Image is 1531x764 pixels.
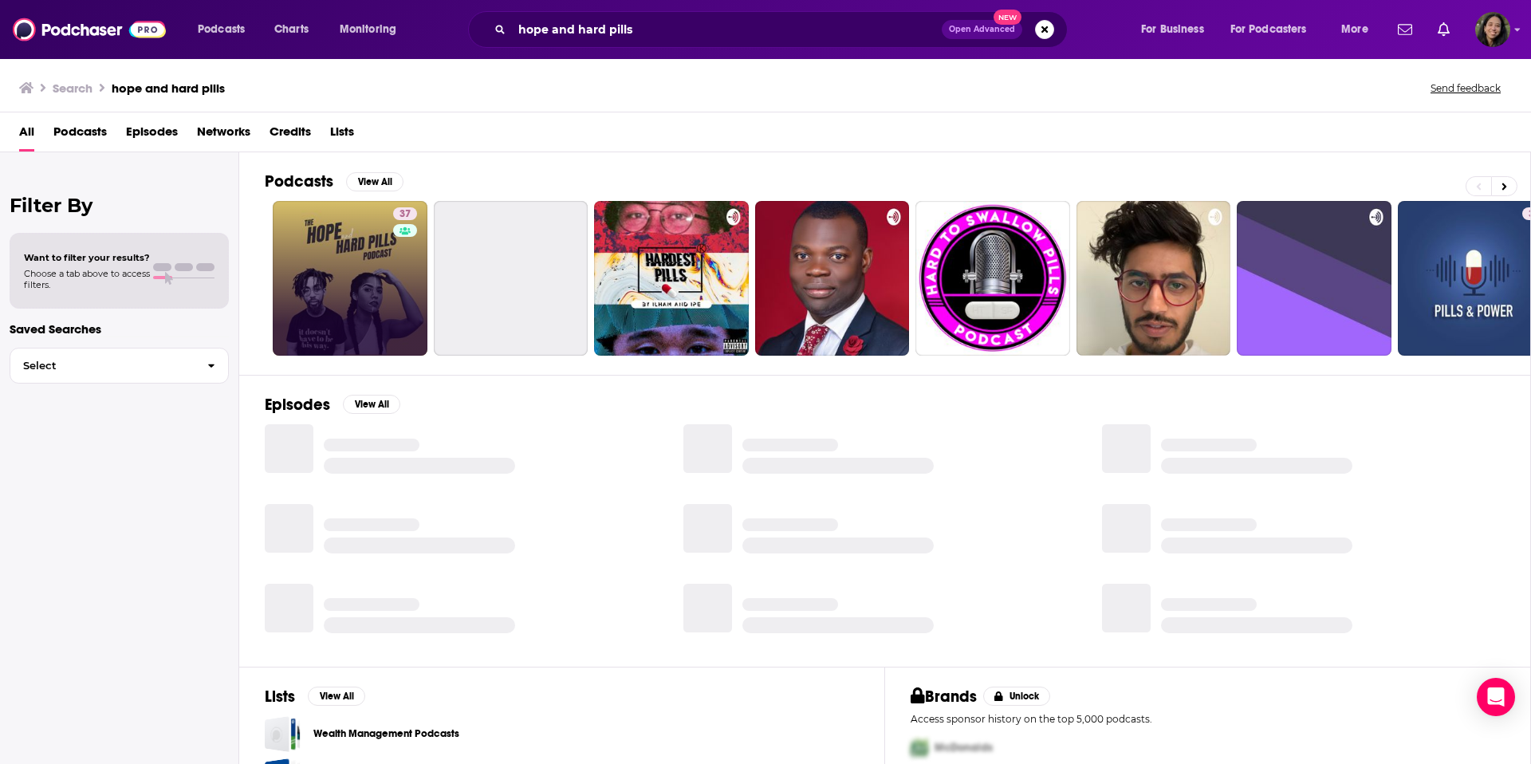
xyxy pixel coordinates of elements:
span: Monitoring [340,18,396,41]
h2: Lists [265,687,295,707]
h3: hope and hard pills [112,81,225,96]
div: Open Intercom Messenger [1477,678,1515,716]
button: View All [308,687,365,706]
span: New [994,10,1022,25]
button: open menu [187,17,266,42]
h2: Filter By [10,194,229,217]
a: Charts [264,17,318,42]
span: Choose a tab above to access filters. [24,268,150,290]
span: For Podcasters [1230,18,1307,41]
span: Open Advanced [949,26,1015,33]
button: Unlock [983,687,1051,706]
button: open menu [329,17,417,42]
button: Select [10,348,229,384]
a: Show notifications dropdown [1431,16,1456,43]
p: Saved Searches [10,321,229,337]
h2: Brands [911,687,977,707]
a: Lists [330,119,354,152]
span: Select [10,360,195,371]
h2: Podcasts [265,171,333,191]
img: User Profile [1475,12,1510,47]
a: EpisodesView All [265,395,400,415]
button: Show profile menu [1475,12,1510,47]
a: All [19,119,34,152]
a: Credits [270,119,311,152]
a: PodcastsView All [265,171,403,191]
span: For Business [1141,18,1204,41]
button: open menu [1330,17,1388,42]
img: First Pro Logo [904,731,935,764]
a: Episodes [126,119,178,152]
button: View All [346,172,403,191]
div: Search podcasts, credits, & more... [483,11,1083,48]
span: Logged in as BroadleafBooks2 [1475,12,1510,47]
a: Podcasts [53,119,107,152]
img: Podchaser - Follow, Share and Rate Podcasts [13,14,166,45]
h2: Episodes [265,395,330,415]
span: More [1341,18,1368,41]
button: Open AdvancedNew [942,20,1022,39]
a: Wealth Management Podcasts [265,716,301,752]
button: open menu [1220,17,1330,42]
a: Networks [197,119,250,152]
span: Want to filter your results? [24,252,150,263]
button: View All [343,395,400,414]
p: Access sponsor history on the top 5,000 podcasts. [911,713,1505,725]
a: ListsView All [265,687,365,707]
a: 37 [393,207,417,220]
button: Send feedback [1426,81,1505,95]
span: Charts [274,18,309,41]
a: Show notifications dropdown [1391,16,1419,43]
button: open menu [1130,17,1224,42]
span: 37 [399,207,411,223]
input: Search podcasts, credits, & more... [512,17,942,42]
span: McDonalds [935,741,993,754]
span: Podcasts [198,18,245,41]
h3: Search [53,81,92,96]
a: Wealth Management Podcasts [313,725,459,742]
a: 37 [273,201,427,356]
